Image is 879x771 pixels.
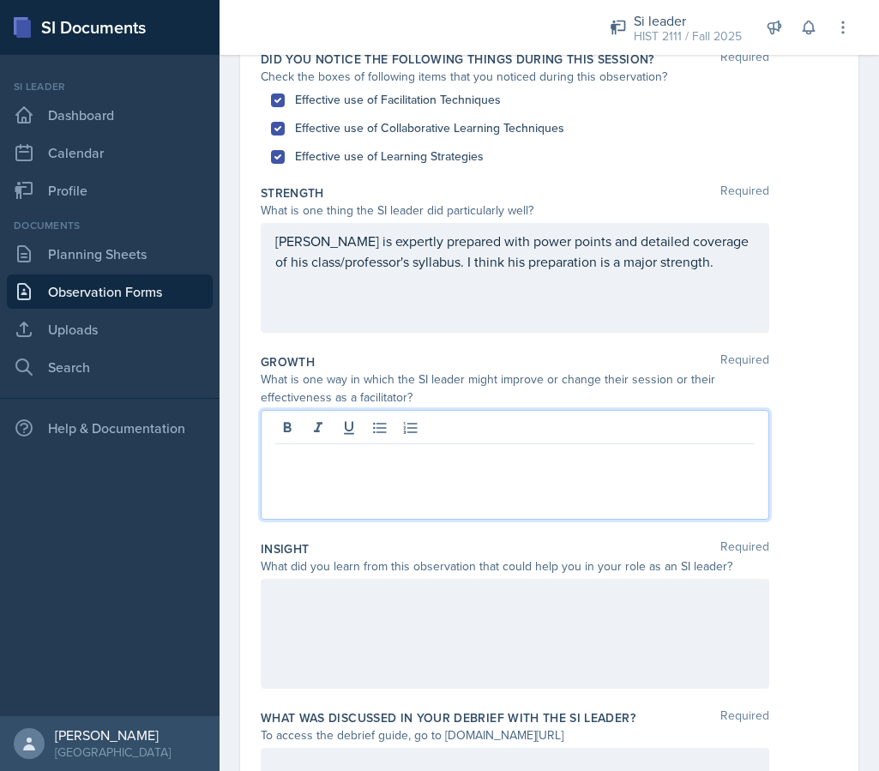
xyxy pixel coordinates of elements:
[55,744,171,761] div: [GEOGRAPHIC_DATA]
[634,27,742,45] div: HIST 2111 / Fall 2025
[7,173,213,208] a: Profile
[275,231,755,272] p: [PERSON_NAME] is expertly prepared with power points and detailed coverage of his class/professor...
[295,119,564,137] label: Effective use of Collaborative Learning Techniques
[261,68,769,86] div: Check the boxes of following items that you noticed during this observation?
[261,370,769,407] div: What is one way in which the SI leader might improve or change their session or their effectivene...
[261,202,769,220] div: What is one thing the SI leader did particularly well?
[7,312,213,346] a: Uploads
[7,136,213,170] a: Calendar
[261,540,309,557] label: Insight
[7,218,213,233] div: Documents
[7,350,213,384] a: Search
[7,79,213,94] div: Si leader
[261,557,769,575] div: What did you learn from this observation that could help you in your role as an SI leader?
[261,184,324,202] label: Strength
[634,10,742,31] div: Si leader
[720,353,769,370] span: Required
[261,353,315,370] label: Growth
[7,274,213,309] a: Observation Forms
[295,91,501,109] label: Effective use of Facilitation Techniques
[720,184,769,202] span: Required
[261,709,635,726] label: What was discussed in your debrief with the SI Leader?
[7,237,213,271] a: Planning Sheets
[7,98,213,132] a: Dashboard
[7,411,213,445] div: Help & Documentation
[720,51,769,68] span: Required
[261,51,654,68] label: Did you notice the following things during this session?
[720,540,769,557] span: Required
[295,148,484,166] label: Effective use of Learning Strategies
[55,726,171,744] div: [PERSON_NAME]
[720,709,769,726] span: Required
[261,726,769,744] div: To access the debrief guide, go to [DOMAIN_NAME][URL]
